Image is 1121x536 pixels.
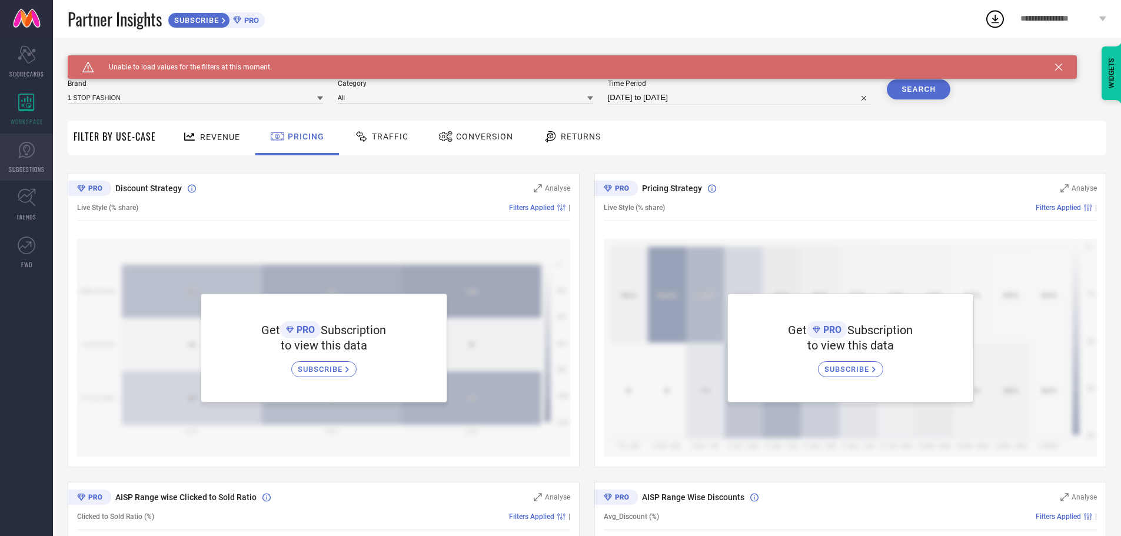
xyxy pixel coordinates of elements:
span: | [1095,204,1097,212]
span: WORKSPACE [11,117,43,126]
span: Filters Applied [1036,204,1081,212]
div: Open download list [984,8,1006,29]
svg: Zoom [534,493,542,501]
span: | [1095,512,1097,521]
svg: Zoom [534,184,542,192]
span: Live Style (% share) [604,204,665,212]
span: SUBSCRIBE [168,16,222,25]
span: Pricing [288,132,324,141]
span: FWD [21,260,32,269]
span: SUGGESTIONS [9,165,45,174]
svg: Zoom [1060,493,1069,501]
span: TRENDS [16,212,36,221]
span: Avg_Discount (%) [604,512,659,521]
span: Revenue [200,132,240,142]
span: Clicked to Sold Ratio (%) [77,512,154,521]
span: to view this data [807,338,894,352]
div: Premium [594,181,638,198]
span: Get [261,323,280,337]
span: Subscription [847,323,913,337]
input: Select time period [608,91,873,105]
span: Analyse [1072,493,1097,501]
div: Premium [594,490,638,507]
span: PRO [820,324,841,335]
span: AISP Range Wise Discounts [642,492,744,502]
a: SUBSCRIBE [818,352,883,377]
span: to view this data [281,338,367,352]
span: SUBSCRIBE [824,365,872,374]
span: PRO [241,16,259,25]
button: Search [887,79,950,99]
span: Returns [561,132,601,141]
span: Discount Strategy [115,184,182,193]
span: Filters Applied [509,512,554,521]
span: AISP Range wise Clicked to Sold Ratio [115,492,257,502]
span: PRO [294,324,315,335]
span: | [568,204,570,212]
span: SYSTEM WORKSPACE [68,55,149,65]
span: | [568,512,570,521]
div: Premium [68,181,111,198]
div: Premium [68,490,111,507]
span: Analyse [545,184,570,192]
span: Pricing Strategy [642,184,702,193]
span: SCORECARDS [9,69,44,78]
span: Filters Applied [509,204,554,212]
span: Filters Applied [1036,512,1081,521]
span: Subscription [321,323,386,337]
a: SUBSCRIBEPRO [168,9,265,28]
svg: Zoom [1060,184,1069,192]
span: Partner Insights [68,7,162,31]
span: Category [338,79,593,88]
span: Conversion [456,132,513,141]
span: SUBSCRIBE [298,365,345,374]
span: Analyse [545,493,570,501]
span: Analyse [1072,184,1097,192]
span: Live Style (% share) [77,204,138,212]
span: Brand [68,79,323,88]
span: Traffic [372,132,408,141]
span: Unable to load values for the filters at this moment. [94,63,272,71]
a: SUBSCRIBE [291,352,357,377]
span: Time Period [608,79,873,88]
span: Get [788,323,807,337]
span: Filter By Use-Case [74,129,156,144]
